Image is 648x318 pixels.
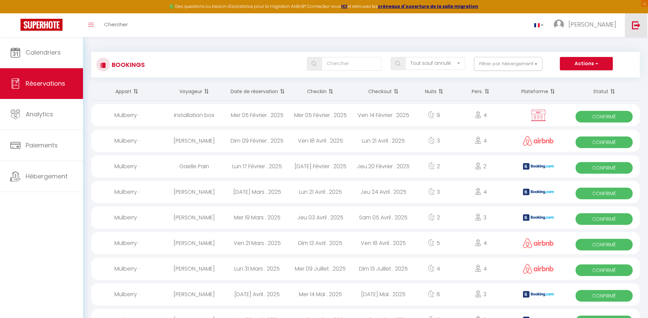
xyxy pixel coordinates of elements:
[453,83,508,101] th: Sort by people
[26,141,58,149] span: Paiements
[352,83,415,101] th: Sort by checkout
[289,83,352,101] th: Sort by checkin
[26,110,53,118] span: Analytics
[560,57,612,71] button: Actions
[225,83,289,101] th: Sort by booking date
[110,57,145,72] h3: Bookings
[104,21,128,28] span: Chercher
[26,172,68,180] span: Hébergement
[26,79,65,88] span: Réservations
[5,3,26,23] button: Ouvrir le widget de chat LiveChat
[321,57,382,71] input: Chercher
[26,48,61,57] span: Calendriers
[474,57,542,71] button: Filtrer par hébergement
[568,83,640,101] th: Sort by status
[554,19,564,30] img: ...
[341,3,347,9] a: ICI
[568,20,616,29] span: [PERSON_NAME]
[549,13,625,37] a: ... [PERSON_NAME]
[508,83,569,101] th: Sort by channel
[20,19,63,31] img: Super Booking
[632,21,640,29] img: logout
[378,3,478,9] a: créneaux d'ouverture de la salle migration
[415,83,453,101] th: Sort by nights
[99,13,133,37] a: Chercher
[163,83,226,101] th: Sort by guest
[91,83,163,101] th: Sort by rentals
